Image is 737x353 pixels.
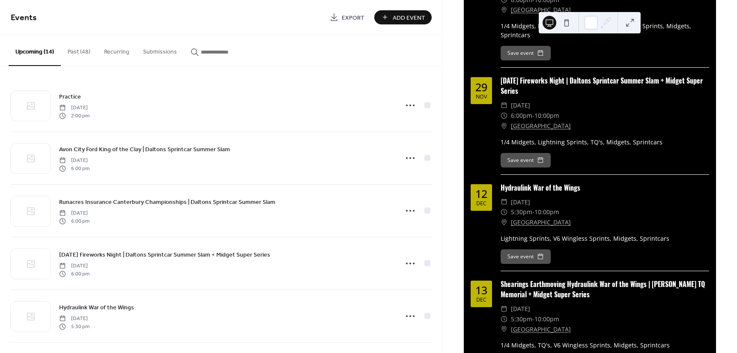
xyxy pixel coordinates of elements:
[475,82,487,93] div: 29
[59,157,90,165] span: [DATE]
[59,262,90,270] span: [DATE]
[342,13,364,22] span: Export
[59,323,90,330] span: 5:30 pm
[9,35,61,66] button: Upcoming (14)
[511,111,532,121] span: 6:00pm
[323,10,371,24] a: Export
[501,75,709,96] div: [DATE] Fireworks Night | Daltons Sprintcar Summer Slam + Midget Super Series
[59,93,81,102] span: Practice
[511,304,530,314] span: [DATE]
[475,188,487,199] div: 12
[511,324,571,335] a: [GEOGRAPHIC_DATA]
[61,35,97,65] button: Past (48)
[59,198,275,207] span: Runacres Insurance Canterbury Championships | Daltons Sprintcar Summer Slam
[501,46,551,60] button: Save event
[501,304,507,314] div: ​
[59,197,275,207] a: Runacres Insurance Canterbury Championships | Daltons Sprintcar Summer Slam
[393,13,425,22] span: Add Event
[501,100,507,111] div: ​
[534,207,559,217] span: 10:00pm
[59,145,230,154] span: Avon City Ford King of the Clay | Daltons Sprintcar Summer Slam
[59,303,134,312] span: Hydraulink War of the Wings
[532,314,534,324] span: -
[511,121,571,131] a: [GEOGRAPHIC_DATA]
[501,111,507,121] div: ​
[476,94,487,100] div: Nov
[501,138,709,147] div: 1/4 Midgets, Lightning Sprints, TQ's, Midgets, Sprintcars
[59,250,270,260] a: [DATE] Fireworks Night | Daltons Sprintcar Summer Slam + Midget Super Series
[511,197,530,207] span: [DATE]
[59,104,90,112] span: [DATE]
[501,217,507,227] div: ​
[501,279,709,299] div: Shearings Earthmoving Hydraulink War of the Wings | [PERSON_NAME] TQ Memorial + Midget Super Series
[476,297,486,303] div: Dec
[511,5,571,15] a: [GEOGRAPHIC_DATA]
[501,197,507,207] div: ​
[97,35,136,65] button: Recurring
[59,270,90,278] span: 6:00 pm
[501,324,507,335] div: ​
[501,341,709,350] div: 1/4 Midgets, TQ's, V6 Wingless Sprints, Midgets, Sprintcars
[59,209,90,217] span: [DATE]
[136,35,184,65] button: Submissions
[59,302,134,312] a: Hydraulink War of the Wings
[501,182,709,193] div: Hydraulink War of the Wings
[59,165,90,172] span: 6:00 pm
[534,111,559,121] span: 10:00pm
[501,234,709,243] div: Lightning Sprints, V6 Wingless Sprints, Midgets, Sprintcars
[59,315,90,323] span: [DATE]
[59,217,90,225] span: 6:00 pm
[59,112,90,120] span: 2:00 pm
[59,251,270,260] span: [DATE] Fireworks Night | Daltons Sprintcar Summer Slam + Midget Super Series
[501,314,507,324] div: ​
[501,21,709,39] div: 1/4 Midgets, Lightning Sprints, TQ's, V6 Wingless Sprints, Midgets, Sprintcars
[501,153,551,168] button: Save event
[534,314,559,324] span: 10:00pm
[59,92,81,102] a: Practice
[511,100,530,111] span: [DATE]
[511,217,571,227] a: [GEOGRAPHIC_DATA]
[59,144,230,154] a: Avon City Ford King of the Clay | Daltons Sprintcar Summer Slam
[501,5,507,15] div: ​
[501,249,551,264] button: Save event
[475,285,487,296] div: 13
[501,121,507,131] div: ​
[501,207,507,217] div: ​
[511,314,532,324] span: 5:30pm
[476,201,486,206] div: Dec
[511,207,532,217] span: 5:30pm
[532,207,534,217] span: -
[532,111,534,121] span: -
[374,10,432,24] button: Add Event
[11,9,37,26] span: Events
